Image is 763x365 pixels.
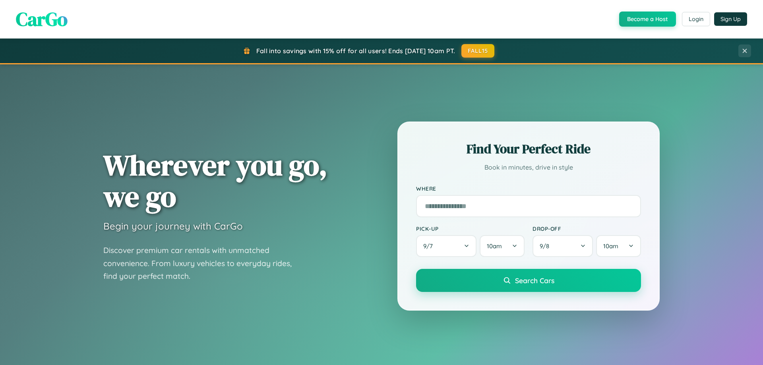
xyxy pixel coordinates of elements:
label: Pick-up [416,225,525,232]
span: 10am [487,242,502,250]
button: 9/7 [416,235,476,257]
span: 9 / 7 [423,242,437,250]
button: Sign Up [714,12,747,26]
span: 9 / 8 [540,242,553,250]
button: 10am [480,235,525,257]
h3: Begin your journey with CarGo [103,220,243,232]
button: Become a Host [619,12,676,27]
p: Discover premium car rentals with unmatched convenience. From luxury vehicles to everyday rides, ... [103,244,302,283]
span: CarGo [16,6,68,32]
h1: Wherever you go, we go [103,149,327,212]
span: Fall into savings with 15% off for all users! Ends [DATE] 10am PT. [256,47,455,55]
label: Drop-off [533,225,641,232]
button: Search Cars [416,269,641,292]
p: Book in minutes, drive in style [416,162,641,173]
button: 10am [596,235,641,257]
h2: Find Your Perfect Ride [416,140,641,158]
button: FALL15 [461,44,495,58]
label: Where [416,185,641,192]
span: 10am [603,242,618,250]
button: Login [682,12,710,26]
span: Search Cars [515,276,554,285]
button: 9/8 [533,235,593,257]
